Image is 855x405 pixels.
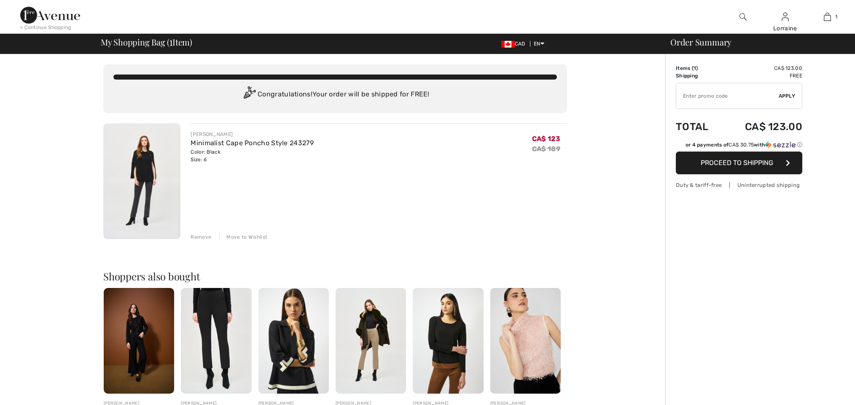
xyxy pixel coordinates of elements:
[191,148,314,163] div: Color: Black Size: 6
[782,12,789,22] img: My Info
[676,152,802,174] button: Proceed to Shipping
[835,13,837,21] span: 1
[113,86,557,103] div: Congratulations! Your order will be shipped for FREE!
[413,288,483,394] img: Scoop Neck Pullover Style 253273
[103,271,567,281] h2: Shoppers also bought
[191,139,314,147] a: Minimalist Cape Poncho Style 243279
[534,41,544,47] span: EN
[676,72,722,80] td: Shipping
[219,233,267,241] div: Move to Wishlist
[501,41,529,47] span: CAD
[676,141,802,152] div: or 4 payments ofCA$ 30.75withSezzle Click to learn more about Sezzle
[336,288,406,394] img: Marled Flare High-Rise Trousers Style 243178
[191,131,314,138] div: [PERSON_NAME]
[241,86,258,103] img: Congratulation2.svg
[20,7,80,24] img: 1ère Avenue
[501,41,515,48] img: Canadian Dollar
[676,112,722,141] td: Total
[258,288,329,394] img: Chic Hip-Length Pullover Style 253909
[764,24,806,33] div: Lorraine
[181,288,251,394] img: Marled Flare High-Rise Trousers Style 243178
[101,38,192,46] span: My Shopping Bag ( Item)
[191,233,211,241] div: Remove
[660,38,850,46] div: Order Summary
[532,145,560,153] s: CA$ 189
[807,12,848,22] a: 1
[490,288,561,394] img: Fuzzy Hip-Length Pullover Style 253793
[824,12,831,22] img: My Bag
[779,92,796,100] span: Apply
[20,24,71,31] div: < Continue Shopping
[722,72,802,80] td: Free
[103,123,180,239] img: Minimalist Cape Poncho Style 243279
[686,141,802,149] div: or 4 payments of with
[694,65,696,71] span: 1
[676,83,779,109] input: Promo code
[765,141,796,149] img: Sezzle
[739,12,747,22] img: search the website
[729,142,754,148] span: CA$ 30.75
[676,64,722,72] td: Items ( )
[722,64,802,72] td: CA$ 123.00
[532,135,560,143] span: CA$ 123
[701,159,773,167] span: Proceed to Shipping
[722,112,802,141] td: CA$ 123.00
[169,36,172,47] span: 1
[104,288,174,394] img: Full-Length Formal Trousers Style 253984
[676,181,802,189] div: Duty & tariff-free | Uninterrupted shipping
[782,13,789,21] a: Sign In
